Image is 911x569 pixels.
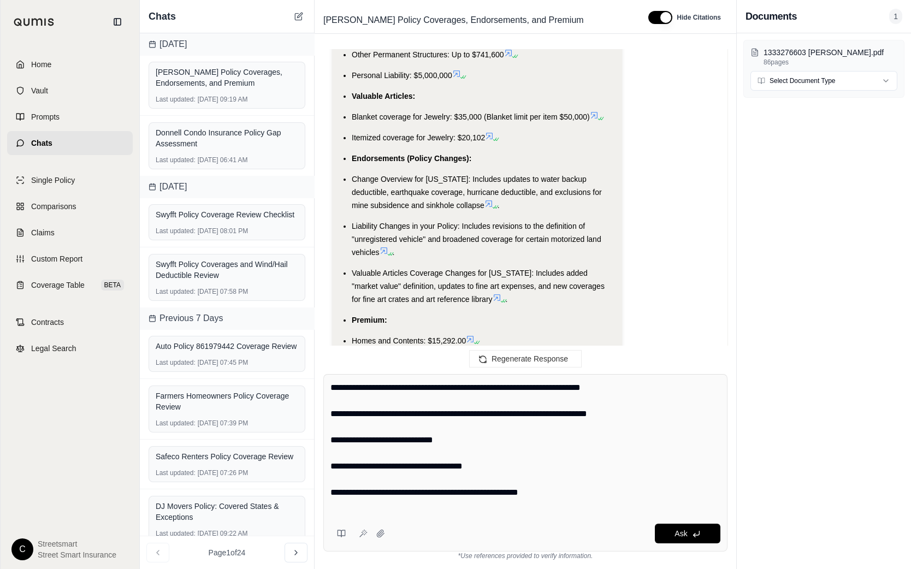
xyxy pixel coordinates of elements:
[156,419,196,428] span: Last updated:
[319,11,635,29] div: Edit Title
[677,13,721,22] span: Hide Citations
[140,176,314,198] div: [DATE]
[352,50,504,59] span: Other Permanent Structures: Up to $741,600
[156,390,298,412] div: Farmers Homeowners Policy Coverage Review
[7,336,133,360] a: Legal Search
[140,307,314,329] div: Previous 7 Days
[750,47,897,67] button: 1333276603 [PERSON_NAME].pdf86pages
[14,18,55,26] img: Qumis Logo
[31,59,51,70] span: Home
[352,222,601,257] span: Liability Changes in your Policy: Includes revisions to the definition of "unregistered vehicle" ...
[7,194,133,218] a: Comparisons
[31,175,75,186] span: Single Policy
[764,47,897,58] p: 1333276603 RENEWAL LACORTE.pdf
[156,227,298,235] div: [DATE] 08:01 PM
[156,127,298,149] div: Donnell Condo Insurance Policy Gap Assessment
[352,175,602,210] span: Change Overview for [US_STATE]: Includes updates to water backup deductible, earthquake coverage,...
[7,310,133,334] a: Contracts
[156,501,298,523] div: DJ Movers Policy: Covered States & Exceptions
[156,469,196,477] span: Last updated:
[156,259,298,281] div: Swyfft Policy Coverages and Wind/Hail Deductible Review
[156,227,196,235] span: Last updated:
[352,154,471,163] span: Endorsements (Policy Changes):
[352,336,466,345] span: Homes and Contents: $15,292.00
[7,52,133,76] a: Home
[156,95,196,104] span: Last updated:
[156,287,196,296] span: Last updated:
[140,33,314,55] div: [DATE]
[156,529,196,538] span: Last updated:
[156,156,196,164] span: Last updated:
[31,201,76,212] span: Comparisons
[31,317,64,328] span: Contracts
[149,9,176,24] span: Chats
[156,341,298,352] div: Auto Policy 861979442 Coverage Review
[11,538,33,560] div: C
[889,9,902,24] span: 1
[352,92,415,100] span: Valuable Articles:
[38,549,116,560] span: Street Smart Insurance
[352,112,590,121] span: Blanket coverage for Jewelry: $35,000 (Blanket limit per item $50,000)
[156,209,298,220] div: Swyfft Policy Coverage Review Checklist
[7,168,133,192] a: Single Policy
[352,133,485,142] span: Itemized coverage for Jewelry: $20,102
[764,58,897,67] p: 86 pages
[506,295,508,304] span: .
[319,11,588,29] span: [PERSON_NAME] Policy Coverages, Endorsements, and Premium
[156,156,298,164] div: [DATE] 06:41 AM
[156,287,298,296] div: [DATE] 07:58 PM
[156,529,298,538] div: [DATE] 09:22 AM
[31,227,55,238] span: Claims
[31,85,48,96] span: Vault
[352,316,387,324] span: Premium:
[31,343,76,354] span: Legal Search
[7,273,133,297] a: Coverage TableBETA
[38,538,116,549] span: Streetsmart
[31,111,60,122] span: Prompts
[209,547,246,558] span: Page 1 of 24
[393,248,395,257] span: .
[7,221,133,245] a: Claims
[7,79,133,103] a: Vault
[156,95,298,104] div: [DATE] 09:19 AM
[156,358,196,367] span: Last updated:
[498,201,500,210] span: .
[655,524,720,543] button: Ask
[156,451,298,462] div: Safeco Renters Policy Coverage Review
[7,131,133,155] a: Chats
[156,67,298,88] div: [PERSON_NAME] Policy Coverages, Endorsements, and Premium
[156,358,298,367] div: [DATE] 07:45 PM
[31,138,52,149] span: Chats
[352,269,605,304] span: Valuable Articles Coverage Changes for [US_STATE]: Includes added "market value" definition, upda...
[7,247,133,271] a: Custom Report
[31,253,82,264] span: Custom Report
[469,350,582,368] button: Regenerate Response
[7,105,133,129] a: Prompts
[352,71,452,80] span: Personal Liability: $5,000,000
[323,552,727,560] div: *Use references provided to verify information.
[746,9,797,24] h3: Documents
[492,354,568,363] span: Regenerate Response
[31,280,85,291] span: Coverage Table
[109,13,126,31] button: Collapse sidebar
[156,469,298,477] div: [DATE] 07:26 PM
[675,529,687,538] span: Ask
[156,419,298,428] div: [DATE] 07:39 PM
[101,280,124,291] span: BETA
[292,10,305,23] button: New Chat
